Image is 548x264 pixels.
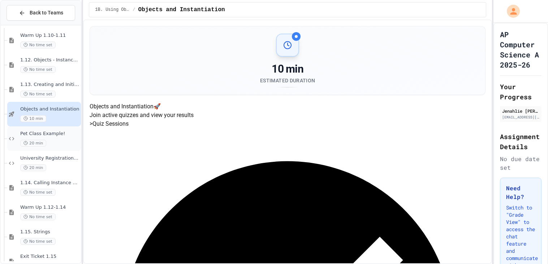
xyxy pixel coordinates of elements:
[20,204,79,211] span: Warm Up 1.12-1.14
[20,57,79,63] span: 1.12. Objects - Instances of Classes
[506,184,535,201] h3: Need Help?
[260,62,315,75] div: 10 min
[500,82,541,102] h2: Your Progress
[502,114,539,120] div: [EMAIL_ADDRESS][DOMAIN_NAME]
[500,29,541,70] h1: AP Computer Science A 2025-26
[500,131,541,152] h2: Assignment Details
[499,3,522,20] div: My Account
[20,33,79,39] span: Warm Up 1.10-1.11
[20,213,56,220] span: No time set
[20,91,56,98] span: No time set
[30,9,63,17] span: Back to Teams
[90,120,486,128] h5: > Quiz Sessions
[20,82,79,88] span: 1.13. Creating and Initializing Objects: Constructors
[20,229,79,235] span: 1.15. Strings
[133,7,135,13] span: /
[502,108,539,114] div: Jenahlie [PERSON_NAME]
[20,42,56,48] span: No time set
[7,5,75,21] button: Back to Teams
[500,155,541,172] div: No due date set
[90,111,486,120] p: Join active quizzes and view your results
[90,102,486,111] h4: Objects and Instantiation 🚀
[20,164,46,171] span: 20 min
[20,155,79,161] span: University Registration System
[20,131,79,137] span: Pet Class Example!
[20,115,46,122] span: 10 min
[260,77,315,84] div: Estimated Duration
[20,106,79,112] span: Objects and Instantiation
[138,5,225,14] span: Objects and Instantiation
[20,180,79,186] span: 1.14. Calling Instance Methods
[20,140,46,147] span: 20 min
[95,7,130,13] span: 1B. Using Objects
[20,238,56,245] span: No time set
[20,189,56,196] span: No time set
[20,66,56,73] span: No time set
[20,254,79,260] span: Exit Ticket 1.15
